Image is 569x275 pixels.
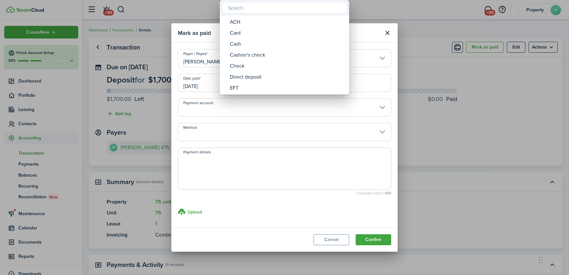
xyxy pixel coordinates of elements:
div: ACH [230,16,344,27]
div: Cashier's check [230,49,344,60]
div: Cash [230,38,344,49]
mbsc-wheel: Method [220,16,349,94]
div: Direct deposit [230,71,344,82]
div: Card [230,27,344,38]
div: Check [230,60,344,71]
input: Search [222,3,347,13]
div: EFT [230,82,344,93]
